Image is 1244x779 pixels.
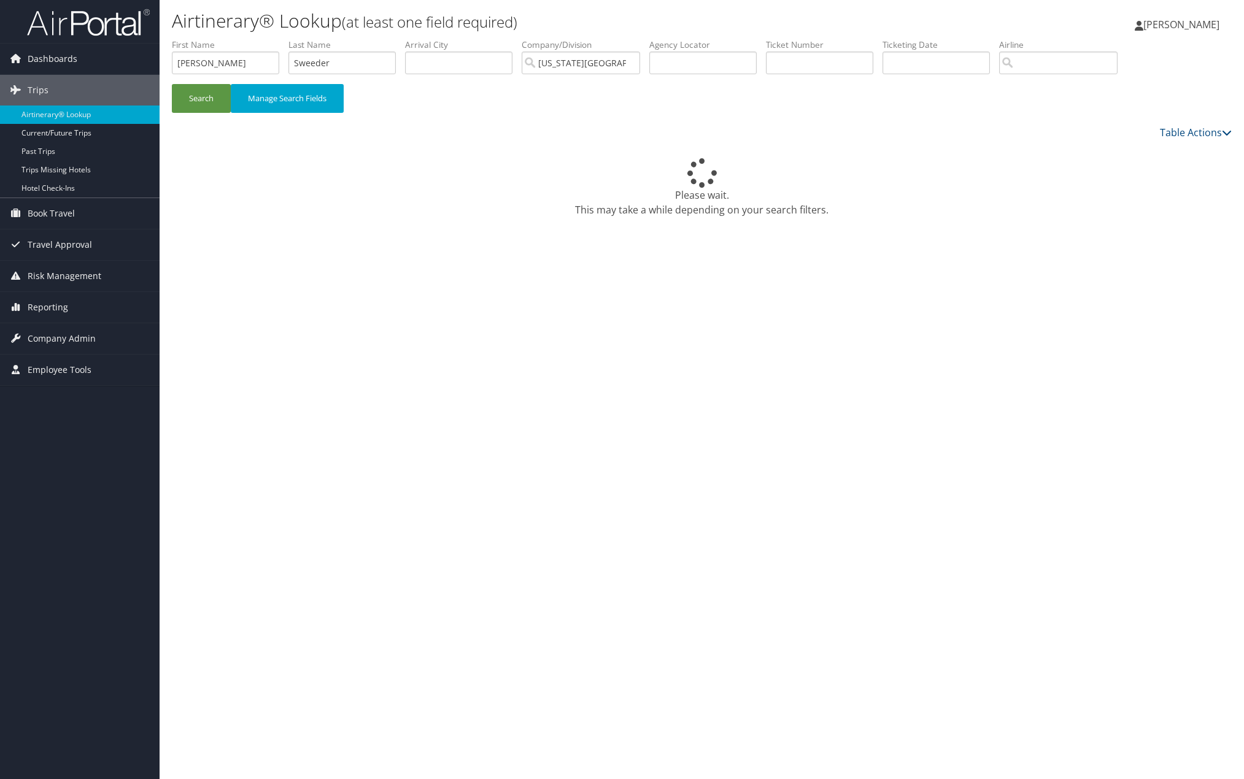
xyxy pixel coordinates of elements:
[766,39,883,51] label: Ticket Number
[28,44,77,74] span: Dashboards
[522,39,649,51] label: Company/Division
[342,12,517,32] small: (at least one field required)
[28,261,101,291] span: Risk Management
[28,292,68,323] span: Reporting
[1143,18,1219,31] span: [PERSON_NAME]
[28,355,91,385] span: Employee Tools
[1135,6,1232,43] a: [PERSON_NAME]
[649,39,766,51] label: Agency Locator
[172,8,878,34] h1: Airtinerary® Lookup
[28,75,48,106] span: Trips
[172,84,231,113] button: Search
[28,229,92,260] span: Travel Approval
[27,8,150,37] img: airportal-logo.png
[1160,126,1232,139] a: Table Actions
[172,39,288,51] label: First Name
[288,39,405,51] label: Last Name
[28,198,75,229] span: Book Travel
[28,323,96,354] span: Company Admin
[172,158,1232,217] div: Please wait. This may take a while depending on your search filters.
[405,39,522,51] label: Arrival City
[231,84,344,113] button: Manage Search Fields
[883,39,999,51] label: Ticketing Date
[999,39,1127,51] label: Airline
